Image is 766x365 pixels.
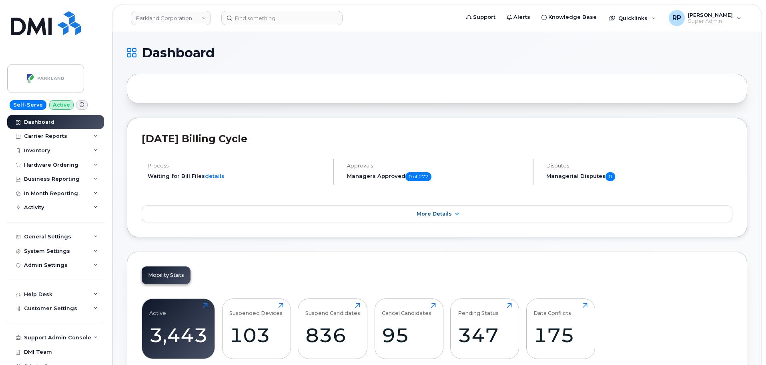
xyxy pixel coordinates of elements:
div: 347 [458,323,512,347]
a: details [205,173,225,179]
h5: Managerial Disputes [546,172,732,181]
a: Pending Status347 [458,303,512,354]
div: Suspend Candidates [305,303,360,316]
span: 0 of 272 [405,172,431,181]
div: 103 [229,323,283,347]
a: Active3,443 [149,303,208,354]
div: 175 [533,323,588,347]
a: Data Conflicts175 [533,303,588,354]
div: Data Conflicts [533,303,571,316]
h4: Disputes [546,163,732,169]
div: Suspended Devices [229,303,283,316]
span: 0 [606,172,615,181]
div: Active [149,303,166,316]
div: 3,443 [149,323,208,347]
span: More Details [417,211,452,217]
div: 95 [382,323,436,347]
h4: Approvals [347,163,526,169]
div: Cancel Candidates [382,303,431,316]
h5: Managers Approved [347,172,526,181]
a: Suspend Candidates836 [305,303,360,354]
h4: Process [148,163,327,169]
a: Suspended Devices103 [229,303,283,354]
li: Waiting for Bill Files [148,172,327,180]
div: 836 [305,323,360,347]
span: Dashboard [142,47,215,59]
div: Pending Status [458,303,499,316]
a: Cancel Candidates95 [382,303,436,354]
h2: [DATE] Billing Cycle [142,133,732,145]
